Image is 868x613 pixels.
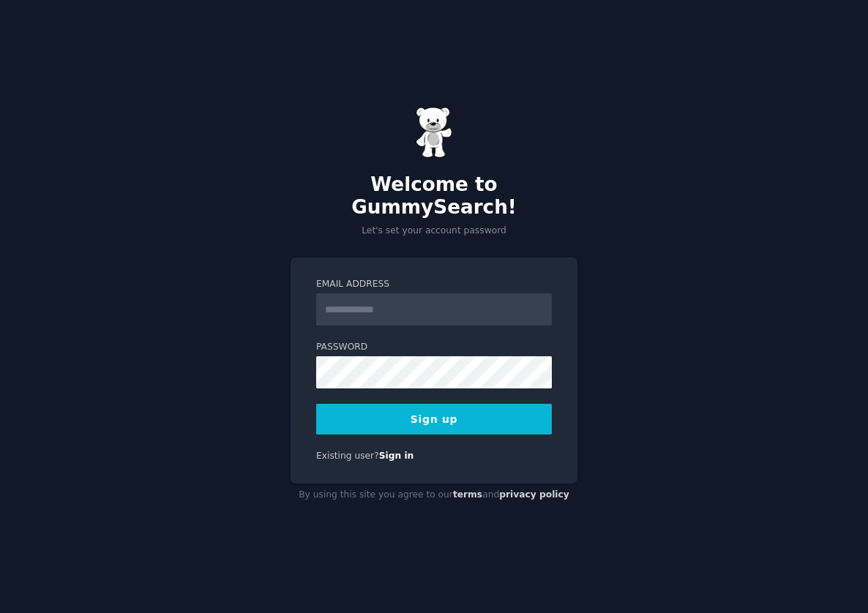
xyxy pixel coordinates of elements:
a: terms [453,489,482,500]
a: privacy policy [499,489,569,500]
button: Sign up [316,404,552,435]
label: Email Address [316,278,552,291]
img: Gummy Bear [416,107,452,158]
a: Sign in [379,451,414,461]
span: Existing user? [316,451,379,461]
div: By using this site you agree to our and [291,484,577,507]
label: Password [316,341,552,354]
h2: Welcome to GummySearch! [291,173,577,219]
p: Let's set your account password [291,225,577,238]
